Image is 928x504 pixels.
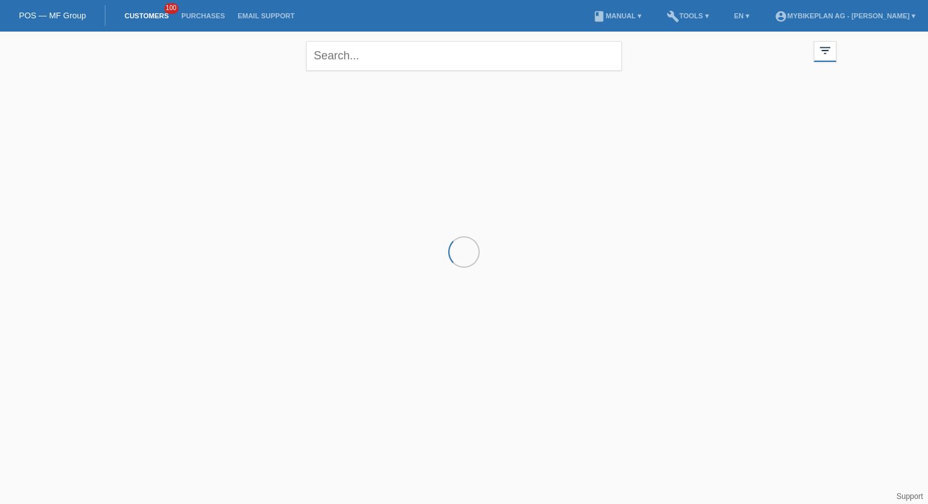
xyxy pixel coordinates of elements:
a: Email Support [231,12,300,20]
i: build [667,10,679,23]
a: POS — MF Group [19,11,86,20]
a: buildTools ▾ [660,12,715,20]
a: Support [896,492,923,501]
input: Search... [306,41,622,71]
a: Customers [118,12,175,20]
i: account_circle [775,10,787,23]
a: bookManual ▾ [586,12,648,20]
span: 100 [164,3,179,14]
i: book [593,10,605,23]
a: Purchases [175,12,231,20]
a: EN ▾ [728,12,756,20]
a: account_circleMybikeplan AG - [PERSON_NAME] ▾ [768,12,922,20]
i: filter_list [818,44,832,57]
